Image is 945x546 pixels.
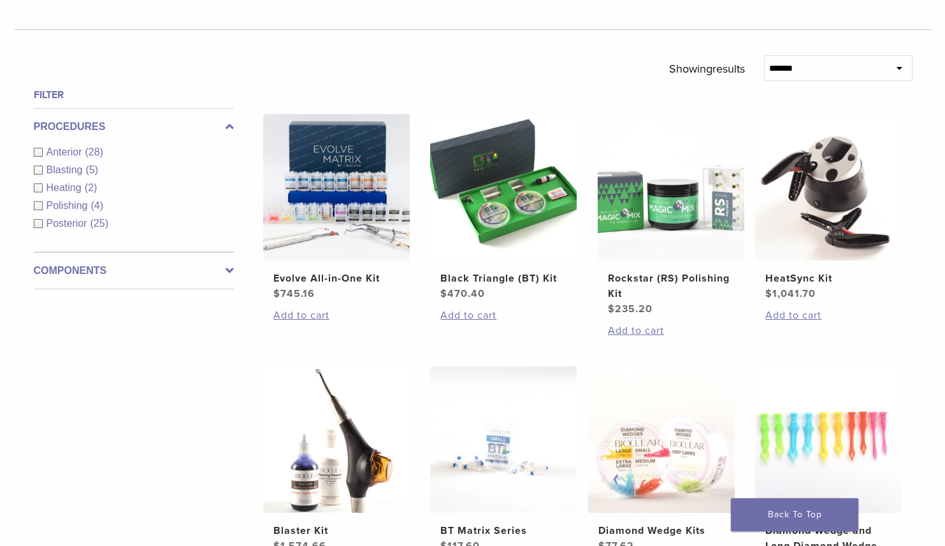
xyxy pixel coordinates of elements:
[754,114,903,301] a: HeatSync KitHeatSync Kit $1,041.70
[440,287,447,300] span: $
[263,114,411,301] a: Evolve All-in-One KitEvolve All-in-One Kit $745.16
[765,308,891,323] a: Add to cart: “HeatSync Kit”
[90,200,103,211] span: (4)
[429,114,578,301] a: Black Triangle (BT) KitBlack Triangle (BT) Kit $470.40
[85,147,103,157] span: (28)
[263,366,410,513] img: Blaster Kit
[47,147,85,157] span: Anterior
[608,323,734,338] a: Add to cart: “Rockstar (RS) Polishing Kit”
[440,271,566,286] h2: Black Triangle (BT) Kit
[669,55,745,82] p: Showing results
[608,271,734,301] h2: Rockstar (RS) Polishing Kit
[430,114,577,261] img: Black Triangle (BT) Kit
[440,308,566,323] a: Add to cart: “Black Triangle (BT) Kit”
[85,182,97,193] span: (2)
[85,164,98,175] span: (5)
[608,303,615,315] span: $
[34,263,234,278] label: Components
[598,114,744,261] img: Rockstar (RS) Polishing Kit
[47,164,86,175] span: Blasting
[598,523,725,538] h2: Diamond Wedge Kits
[273,523,400,538] h2: Blaster Kit
[765,271,891,286] h2: HeatSync Kit
[440,287,485,300] bdi: 470.40
[273,287,280,300] span: $
[440,523,566,538] h2: BT Matrix Series
[430,366,577,513] img: BT Matrix Series
[608,303,653,315] bdi: 235.20
[47,182,85,193] span: Heating
[755,366,902,513] img: Diamond Wedge and Long Diamond Wedge
[755,114,902,261] img: HeatSync Kit
[273,308,400,323] a: Add to cart: “Evolve All-in-One Kit”
[273,271,400,286] h2: Evolve All-in-One Kit
[765,287,816,300] bdi: 1,041.70
[263,114,410,261] img: Evolve All-in-One Kit
[34,119,234,134] label: Procedures
[765,287,772,300] span: $
[597,114,746,317] a: Rockstar (RS) Polishing KitRockstar (RS) Polishing Kit $235.20
[90,218,108,229] span: (25)
[34,87,234,103] h4: Filter
[731,498,858,531] a: Back To Top
[588,366,735,513] img: Diamond Wedge Kits
[273,287,315,300] bdi: 745.16
[47,200,91,211] span: Polishing
[47,218,90,229] span: Posterior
